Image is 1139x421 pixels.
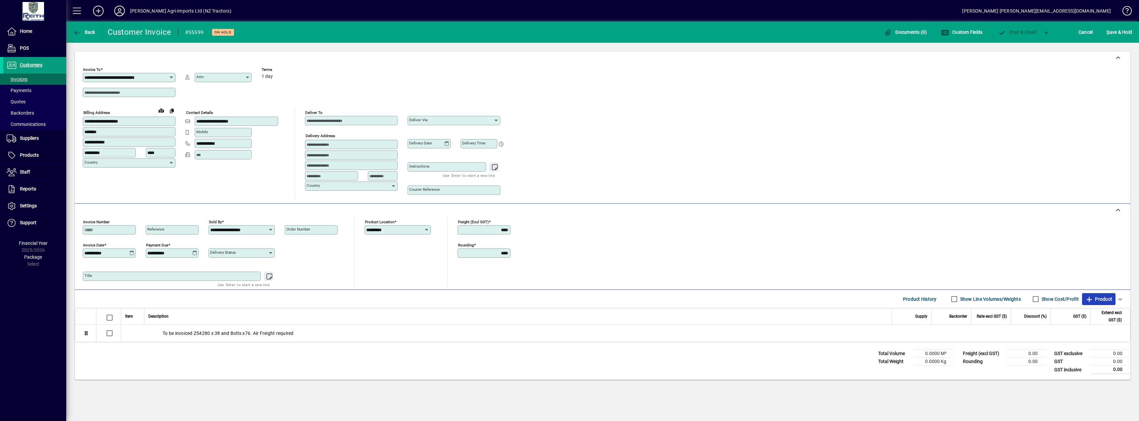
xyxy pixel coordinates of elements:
[20,220,36,225] span: Support
[1040,296,1079,302] label: Show Cost/Profit
[20,28,32,34] span: Home
[3,40,66,57] a: POS
[903,294,937,304] span: Product History
[83,67,101,72] mat-label: Invoice To
[262,68,301,72] span: Terms
[20,135,39,141] span: Suppliers
[19,240,48,246] span: Financial Year
[3,215,66,231] a: Support
[7,88,31,93] span: Payments
[185,27,204,38] div: #55599
[156,105,167,116] a: View on map
[20,152,39,158] span: Products
[7,77,27,82] span: Invoices
[1051,358,1091,366] td: GST
[20,169,30,175] span: Staff
[209,220,222,224] mat-label: Sold by
[1078,27,1093,37] span: Cancel
[1006,350,1046,358] td: 0.00
[960,358,1006,366] td: Rounding
[3,130,66,147] a: Suppliers
[3,147,66,164] a: Products
[1006,358,1046,366] td: 0.00
[73,29,95,35] span: Back
[365,220,394,224] mat-label: Product location
[1095,309,1122,324] span: Extend excl GST ($)
[462,141,485,145] mat-label: Delivery time
[1024,313,1047,320] span: Discount (%)
[409,141,432,145] mat-label: Delivery date
[1073,313,1086,320] span: GST ($)
[959,296,1021,302] label: Show Line Volumes/Weights
[125,313,133,320] span: Item
[286,227,310,232] mat-label: Order number
[1077,26,1095,38] button: Cancel
[458,243,474,247] mat-label: Rounding
[3,181,66,197] a: Reports
[24,254,42,260] span: Package
[1051,350,1091,358] td: GST exclusive
[1010,29,1013,35] span: P
[130,6,231,16] div: [PERSON_NAME] Agri-Imports Ltd (NZ Tractors)
[148,313,169,320] span: Description
[977,313,1007,320] span: Rate excl GST ($)
[1091,358,1130,366] td: 0.00
[3,107,66,119] a: Backorders
[84,273,92,278] mat-label: Title
[72,26,97,38] button: Back
[20,203,37,208] span: Settings
[196,130,208,134] mat-label: Mobile
[66,26,103,38] app-page-header-button: Back
[20,62,42,68] span: Customers
[146,243,168,247] mat-label: Payment due
[875,358,915,366] td: Total Weight
[1105,26,1134,38] button: Save & Hold
[109,5,130,17] button: Profile
[939,26,984,38] button: Custom Fields
[1107,27,1132,37] span: ave & Hold
[121,325,1130,342] div: To be invoiced Z54280 x 38 and Bolts x76. Air Freight required
[215,30,231,34] span: On hold
[3,74,66,85] a: Invoices
[443,172,495,179] mat-hint: Use 'Enter' to start a new line
[882,26,929,38] button: Documents (0)
[915,358,954,366] td: 0.0000 Kg
[1082,293,1115,305] button: Product
[949,313,967,320] span: Backorder
[1051,366,1091,374] td: GST inclusive
[900,293,939,305] button: Product History
[915,350,954,358] td: 0.0000 M³
[409,164,429,169] mat-label: Instructions
[84,160,98,165] mat-label: Country
[409,118,427,122] mat-label: Deliver via
[7,110,34,116] span: Backorders
[7,122,46,127] span: Communications
[20,45,29,51] span: POS
[915,313,927,320] span: Supply
[962,6,1111,16] div: [PERSON_NAME] [PERSON_NAME][EMAIL_ADDRESS][DOMAIN_NAME]
[409,187,440,192] mat-label: Courier Reference
[307,183,320,188] mat-label: Country
[1107,29,1109,35] span: S
[960,350,1006,358] td: Freight (excl GST)
[305,110,322,115] mat-label: Deliver To
[1117,1,1131,23] a: Knowledge Base
[88,5,109,17] button: Add
[1091,350,1130,358] td: 0.00
[458,220,489,224] mat-label: Freight (excl GST)
[147,227,164,232] mat-label: Reference
[995,26,1040,38] button: Post & Email
[83,220,110,224] mat-label: Invoice number
[196,75,204,79] mat-label: Attn
[884,29,927,35] span: Documents (0)
[3,23,66,40] a: Home
[3,119,66,130] a: Communications
[998,29,1036,35] span: ost & Email
[167,105,177,116] button: Copy to Delivery address
[20,186,36,191] span: Reports
[1091,366,1130,374] td: 0.00
[875,350,915,358] td: Total Volume
[262,74,273,79] span: 1 day
[83,243,104,247] mat-label: Invoice date
[7,99,25,104] span: Quotes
